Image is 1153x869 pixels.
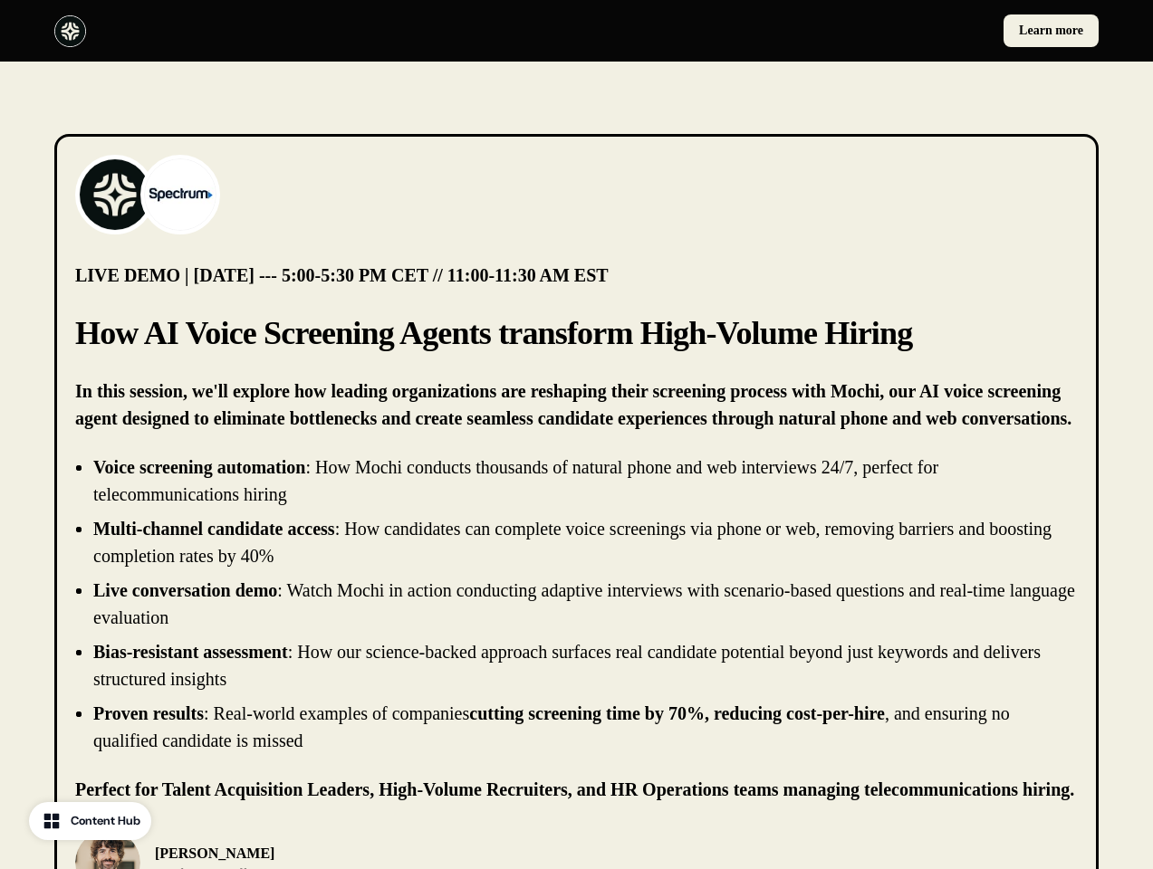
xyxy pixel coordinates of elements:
[155,843,371,864] p: [PERSON_NAME]
[93,580,277,600] strong: Live conversation demo
[93,519,1052,566] p: : How candidates can complete voice screenings via phone or web, removing barriers and boosting c...
[75,779,1074,799] strong: Perfect for Talent Acquisition Leaders, High-Volume Recruiters, and HR Operations teams managing ...
[1004,14,1099,47] a: Learn more
[75,310,1078,356] p: How AI Voice Screening Agents transform High-Volume Hiring
[93,703,1010,750] p: : Real-world examples of companies , and ensuring no qualified candidate is missed
[75,381,1071,428] strong: In this session, we'll explore how leading organizations are reshaping their screening process wi...
[93,642,1041,689] p: : How our science-backed approach surfaces real candidate potential beyond just keywords and deli...
[93,703,204,723] strong: Proven results
[93,457,305,477] strong: Voice screening automation
[93,642,288,662] strong: Bias-resistant assessment
[29,802,151,840] button: Content Hub
[93,519,335,539] strong: Multi-channel candidate access
[71,812,140,830] div: Content Hub
[93,580,1075,627] p: : Watch Mochi in action conducting adaptive interviews with scenario-based questions and real-tim...
[93,457,938,504] p: : How Mochi conducts thousands of natural phone and web interviews 24/7, perfect for telecommunic...
[469,703,885,723] strong: cutting screening time by 70%, reducing cost-per-hire
[75,265,609,285] strong: LIVE DEMO | [DATE] --- 5:00-5:30 PM CET // 11:00-11:30 AM EST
